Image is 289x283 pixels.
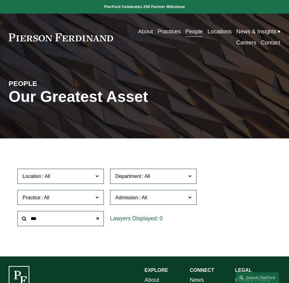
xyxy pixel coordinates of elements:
h4: PEOPLE [9,79,77,88]
span: News & Insights [236,27,277,37]
a: Contact [261,37,280,49]
a: People [185,26,203,37]
span: Location [23,174,41,179]
a: Locations [207,26,232,37]
a: Practices [158,26,181,37]
span: Admission [115,195,138,200]
a: Search this site [236,272,279,283]
span: Department [115,174,141,179]
h1: Our Greatest Asset [9,88,190,106]
a: About [138,26,153,37]
strong: EXPLORE [145,268,168,273]
a: Careers [236,37,256,49]
strong: CONNECT [190,268,214,273]
span: 0 [159,215,163,222]
span: Practice [23,195,40,200]
strong: LEGAL [235,268,252,273]
a: folder dropdown [236,26,280,37]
